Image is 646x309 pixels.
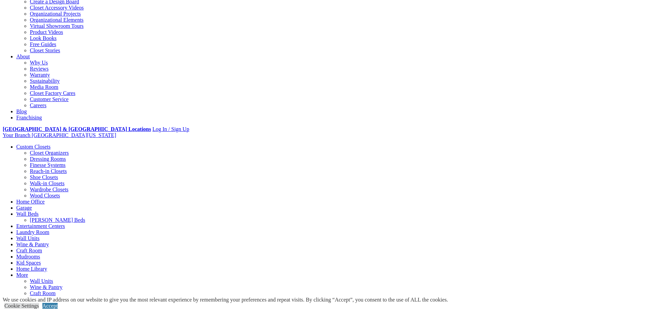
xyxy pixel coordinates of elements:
a: [GEOGRAPHIC_DATA] & [GEOGRAPHIC_DATA] Locations [3,126,151,132]
a: Closet Organizers [30,150,69,156]
a: Finesse Systems [30,162,65,168]
a: Cookie Settings [4,303,39,309]
a: Wardrobe Closets [30,187,68,192]
a: Laundry Room [16,229,49,235]
a: Wood Closets [30,193,60,198]
a: Closet Stories [30,47,60,53]
a: Product Videos [30,29,63,35]
a: Warranty [30,72,50,78]
a: Mudrooms [30,296,54,302]
div: We use cookies and IP address on our website to give you the most relevant experience by remember... [3,297,448,303]
a: Home Office [16,199,45,205]
a: Free Guides [30,41,56,47]
a: Your Branch [GEOGRAPHIC_DATA][US_STATE] [3,132,116,138]
a: Wall Beds [16,211,39,217]
a: Craft Room [16,248,42,253]
a: Blog [16,109,27,114]
a: Walk-in Closets [30,180,64,186]
a: Log In / Sign Up [152,126,189,132]
a: Look Books [30,35,57,41]
a: Wall Units [30,278,53,284]
a: Virtual Showroom Tours [30,23,84,29]
a: Garage [16,205,32,211]
a: Accept [42,303,58,309]
a: Organizational Projects [30,11,81,17]
a: Why Us [30,60,48,65]
a: Careers [30,102,46,108]
a: Reach-in Closets [30,168,67,174]
span: [GEOGRAPHIC_DATA][US_STATE] [32,132,116,138]
a: [PERSON_NAME] Beds [30,217,85,223]
a: Franchising [16,115,42,120]
a: Closet Factory Cares [30,90,75,96]
a: Entertainment Centers [16,223,65,229]
a: Mudrooms [16,254,40,259]
a: More menu text will display only on big screen [16,272,28,278]
a: Customer Service [30,96,68,102]
a: Closet Accessory Videos [30,5,84,11]
a: Wine & Pantry [30,284,62,290]
a: Custom Closets [16,144,51,150]
a: Wall Units [16,235,39,241]
a: Home Library [16,266,47,272]
a: Kid Spaces [16,260,41,266]
a: Shoe Closets [30,174,58,180]
a: Media Room [30,84,58,90]
a: Organizational Elements [30,17,83,23]
a: Sustainability [30,78,60,84]
a: About [16,54,30,59]
a: Dressing Rooms [30,156,66,162]
a: Reviews [30,66,48,72]
a: Wine & Pantry [16,242,49,247]
a: Craft Room [30,290,56,296]
span: Your Branch [3,132,30,138]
